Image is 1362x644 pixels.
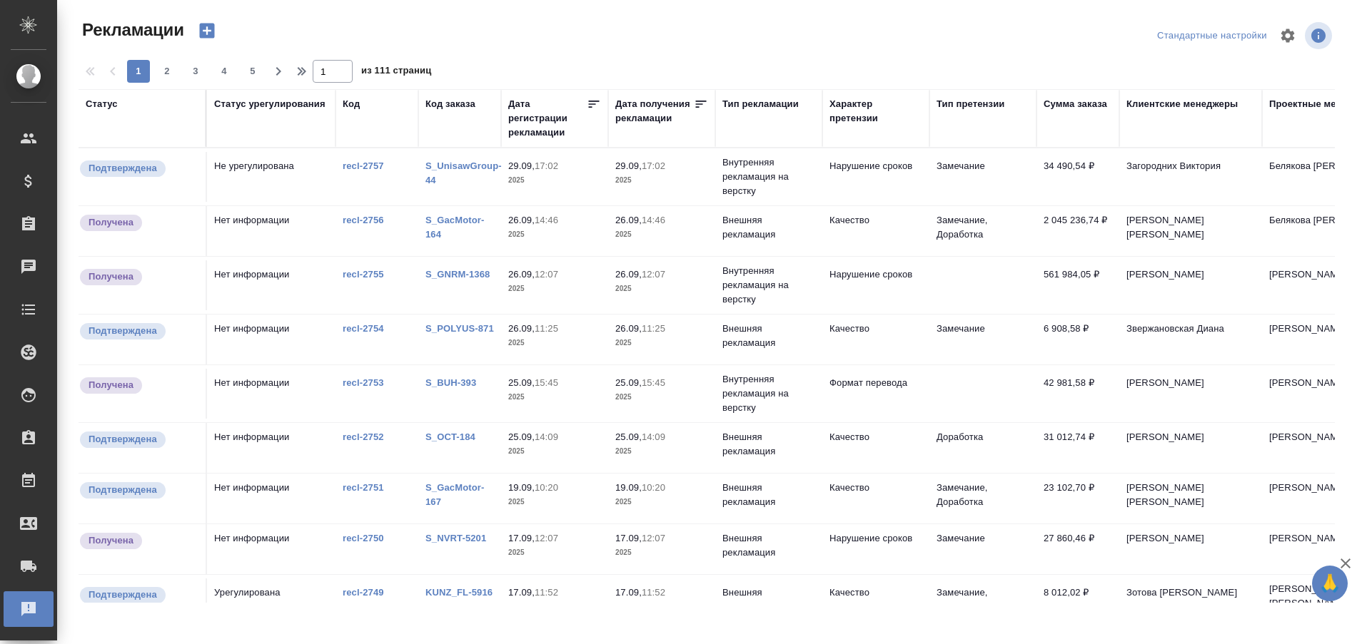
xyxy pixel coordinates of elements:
button: 3 [184,60,207,83]
p: 11:52 [535,587,558,598]
a: S_BUH-393 [425,377,476,388]
td: [PERSON_NAME] [1119,423,1262,473]
a: recl-2752 [343,431,384,442]
td: Качество [822,474,929,523]
a: recl-2753 [343,377,384,388]
td: [PERSON_NAME] [PERSON_NAME] [1119,206,1262,256]
p: 10:20 [642,482,665,493]
p: 25.09, [508,431,535,442]
span: 🙏 [1318,568,1342,598]
p: Получена [89,533,133,548]
p: 29.09, [508,160,535,171]
a: recl-2749 [343,587,384,598]
p: 17.09, [615,533,642,543]
div: Код [343,97,360,111]
p: 19.09, [615,482,642,493]
p: 26.09, [508,323,535,334]
p: 11:25 [642,323,665,334]
td: Замечание [929,315,1036,364]
span: Рекламации [79,19,184,41]
a: S_GacMotor-164 [425,215,484,240]
p: Подтверждена [89,432,157,446]
p: Подтверждена [89,161,157,175]
td: [PERSON_NAME] [1119,260,1262,310]
p: 2025 [615,173,708,188]
td: 561 984,05 ₽ [1036,260,1119,310]
td: Урегулирована [207,578,336,628]
p: 14:46 [642,215,665,225]
p: 2025 [508,390,601,404]
td: Нет информации [207,369,336,419]
td: Внешняя рекламация [715,423,822,473]
td: Нарушение сроков [822,152,929,202]
p: Получена [89,378,133,392]
a: recl-2751 [343,482,384,493]
td: Нет информации [207,260,336,310]
div: Клиентские менеджеры [1126,97,1238,111]
td: 6 908,58 ₽ [1036,315,1119,364]
p: 25.09, [508,377,535,388]
td: Внешняя рекламация [715,315,822,364]
p: 2025 [508,282,601,296]
a: S_GacMotor-167 [425,482,484,507]
p: Подтверждена [89,483,157,497]
p: 26.09, [508,215,535,225]
td: Замечание [929,152,1036,202]
p: 12:07 [535,533,558,543]
p: 14:09 [642,431,665,442]
td: Внешняя рекламация [715,206,822,256]
div: split button [1154,25,1271,47]
td: 42 981,58 ₽ [1036,369,1119,419]
p: 2025 [508,600,601,614]
td: Качество [822,315,929,364]
td: Не урегулирована [207,152,336,202]
p: 25.09, [615,377,642,388]
td: Внутренняя рекламация на верстку [715,257,822,314]
p: 2025 [615,600,708,614]
span: 3 [184,64,207,78]
p: Получена [89,270,133,284]
p: 2025 [508,444,601,459]
td: 2 045 236,74 ₽ [1036,206,1119,256]
td: 31 012,74 ₽ [1036,423,1119,473]
td: Замечание, Доработка [929,474,1036,523]
p: 2025 [508,228,601,242]
p: 11:52 [642,587,665,598]
td: Нарушение сроков [822,260,929,310]
p: 25.09, [615,431,642,442]
td: Нет информации [207,474,336,523]
p: 14:09 [535,431,558,442]
td: Качество [822,206,929,256]
div: Тип претензии [937,97,1004,111]
td: Замечание [929,524,1036,574]
p: 26.09, [615,215,642,225]
div: Тип рекламации [722,97,799,111]
p: 2025 [615,228,708,242]
td: Нет информации [207,423,336,473]
p: 17.09, [508,533,535,543]
p: 17:02 [642,160,665,171]
p: 26.09, [615,323,642,334]
p: 17:02 [535,160,558,171]
p: 26.09, [615,269,642,280]
p: Подтверждена [89,588,157,602]
a: recl-2750 [343,533,384,543]
td: Зотова [PERSON_NAME] [1119,578,1262,628]
div: Сумма заказа [1044,97,1107,111]
a: recl-2755 [343,269,384,280]
td: Нет информации [207,315,336,364]
p: 2025 [508,173,601,188]
td: Внутренняя рекламация на верстку [715,148,822,205]
span: Посмотреть информацию [1305,22,1335,49]
a: recl-2756 [343,215,384,225]
td: [PERSON_NAME] [PERSON_NAME] [1119,474,1262,523]
div: Код заказа [425,97,475,111]
p: 2025 [508,336,601,350]
td: 23 102,70 ₽ [1036,474,1119,523]
td: Качество [822,423,929,473]
p: 2025 [615,282,708,296]
button: Создать [190,19,224,43]
td: 27 860,46 ₽ [1036,524,1119,574]
p: 2025 [615,495,708,509]
p: 2025 [615,546,708,560]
